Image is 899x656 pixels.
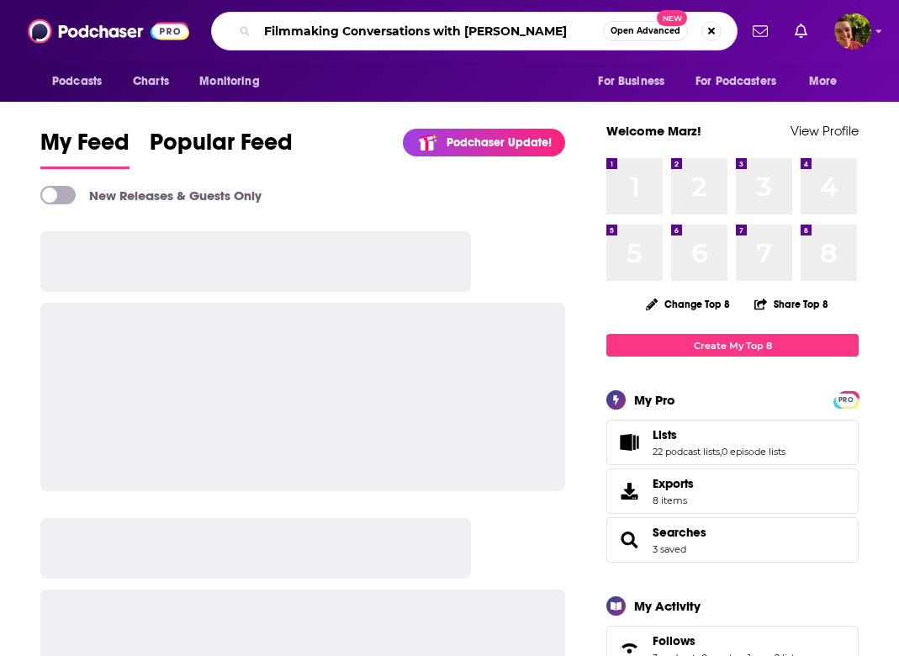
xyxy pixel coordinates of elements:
[653,525,706,540] a: Searches
[606,420,859,465] span: Lists
[634,598,701,614] div: My Activity
[653,427,785,442] a: Lists
[40,128,130,169] a: My Feed
[653,427,677,442] span: Lists
[199,70,259,93] span: Monitoring
[834,13,871,50] button: Show profile menu
[612,479,646,503] span: Exports
[611,27,680,35] span: Open Advanced
[754,288,829,320] button: Share Top 8
[447,135,552,150] p: Podchaser Update!
[612,528,646,552] a: Searches
[788,17,814,45] a: Show notifications dropdown
[797,66,859,98] button: open menu
[603,21,688,41] button: Open AdvancedNew
[150,128,293,167] span: Popular Feed
[657,10,687,26] span: New
[653,476,694,491] span: Exports
[606,334,859,357] a: Create My Top 8
[653,633,695,648] span: Follows
[653,495,694,506] span: 8 items
[40,186,262,204] a: New Releases & Guests Only
[211,12,738,50] div: Search podcasts, credits, & more...
[653,446,720,458] a: 22 podcast lists
[52,70,102,93] span: Podcasts
[612,431,646,454] a: Lists
[809,70,838,93] span: More
[720,446,722,458] span: ,
[606,517,859,563] span: Searches
[634,392,675,408] div: My Pro
[834,13,871,50] img: User Profile
[40,66,124,98] button: open menu
[598,70,664,93] span: For Business
[257,18,603,45] input: Search podcasts, credits, & more...
[695,70,776,93] span: For Podcasters
[834,13,871,50] span: Logged in as Marz
[653,543,686,555] a: 3 saved
[122,66,179,98] a: Charts
[746,17,775,45] a: Show notifications dropdown
[685,66,801,98] button: open menu
[836,393,856,405] a: PRO
[150,128,293,169] a: Popular Feed
[791,123,859,139] a: View Profile
[188,66,281,98] button: open menu
[606,468,859,514] a: Exports
[653,633,799,648] a: Follows
[722,446,785,458] a: 0 episode lists
[586,66,685,98] button: open menu
[133,70,169,93] span: Charts
[40,128,130,167] span: My Feed
[836,394,856,406] span: PRO
[606,123,701,139] a: Welcome Marz!
[28,15,189,47] img: Podchaser - Follow, Share and Rate Podcasts
[636,294,740,315] button: Change Top 8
